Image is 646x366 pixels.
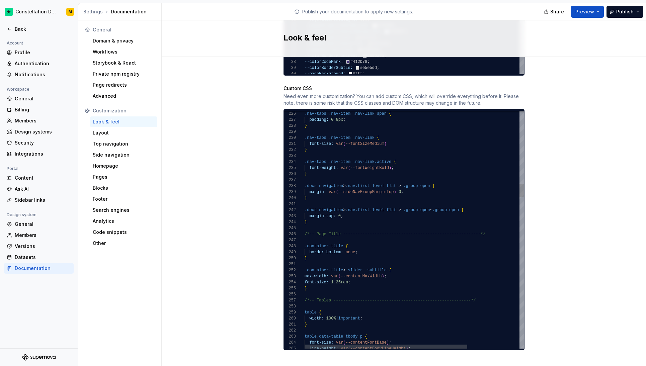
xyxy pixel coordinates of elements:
span: { [345,244,348,249]
span: { [461,208,464,212]
span: } [305,256,307,261]
div: General [93,26,155,33]
span: Publish [616,8,634,15]
h2: Look & feel [284,32,516,43]
span: { [319,310,321,315]
div: 228 [284,123,296,129]
span: .nav-item [329,111,350,116]
a: Profile [4,47,74,58]
a: Back [4,24,74,34]
div: 262 [284,328,296,334]
div: 259 [284,309,296,315]
div: 229 [284,129,296,135]
span: .container-title [305,268,343,273]
span: #fff [353,72,362,76]
button: Share [541,6,568,18]
span: --colorBorderSubtle: [305,66,353,70]
div: Top navigation [93,141,155,147]
div: Members [15,232,71,239]
span: } [305,220,307,224]
div: Integrations [15,151,71,157]
div: 250 [284,255,296,261]
div: Pages [93,174,155,180]
span: ; [401,190,403,194]
a: Content [4,173,74,183]
span: font-weight: [309,166,338,170]
span: .nav-tabs [305,111,326,116]
span: > [343,208,345,212]
span: var [331,274,338,279]
span: var [336,142,343,146]
div: Layout [93,129,155,136]
a: Look & feel [90,116,157,127]
button: Settings [83,8,103,15]
span: } [305,322,307,327]
a: Datasets [4,252,74,263]
a: Side navigation [90,150,157,160]
span: var [336,340,343,345]
a: Notifications [4,69,74,80]
span: { [432,184,434,188]
a: Sidebar links [4,195,74,205]
span: .slider [345,268,362,273]
a: Footer [90,194,157,204]
span: ; [391,166,394,170]
span: font-size: [309,340,333,345]
div: 257 [284,297,296,303]
span: > [343,184,345,188]
a: Analytics [90,216,157,226]
span: margin: [309,190,326,194]
a: Storybook & React [90,58,157,68]
span: > [398,208,401,212]
div: Workflows [93,49,155,55]
span: > [343,268,345,273]
span: ) [394,190,396,194]
span: .nav.first-level-flat [345,208,396,212]
div: 253 [284,273,296,279]
div: Sidebar links [15,197,71,203]
div: 248 [284,243,296,249]
div: 244 [284,219,296,225]
a: Members [4,115,74,126]
span: .nav-item [329,160,350,164]
div: 260 [284,315,296,322]
span: tbody [345,334,357,339]
span: padding: [309,117,329,122]
span: 100% [326,316,336,321]
span: ( [336,190,338,194]
span: -------------------*/ [425,298,476,303]
span: ~ [430,208,432,212]
span: .nav-link [353,135,375,140]
span: width: [309,316,324,321]
span: !important [336,316,360,321]
span: ; [360,316,362,321]
span: ( [343,142,345,146]
span: #e5e5dd [360,66,377,70]
div: Design system [4,211,39,219]
div: General [15,221,71,227]
div: Storybook & React [93,60,155,66]
div: 236 [284,171,296,177]
span: .nav-link.active [353,160,391,164]
div: 242 [284,207,296,213]
a: Search engines [90,205,157,215]
span: .docs-navigation [305,208,343,212]
div: 230 [284,135,296,141]
a: General [4,93,74,104]
div: Workspace [4,85,32,93]
span: } [305,172,307,176]
span: --contentFontBase [345,340,386,345]
a: Homepage [90,161,157,171]
div: 39 [284,65,296,71]
span: { [394,160,396,164]
span: .nav-link [353,111,375,116]
span: --fontWeightBold [350,166,389,170]
div: Members [15,117,71,124]
div: Billing [15,106,71,113]
div: Account [4,39,26,47]
div: 237 [284,177,296,183]
div: 227 [284,117,296,123]
div: Security [15,140,71,146]
div: M [69,9,72,14]
button: Constellation Design SystemM [1,4,76,19]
